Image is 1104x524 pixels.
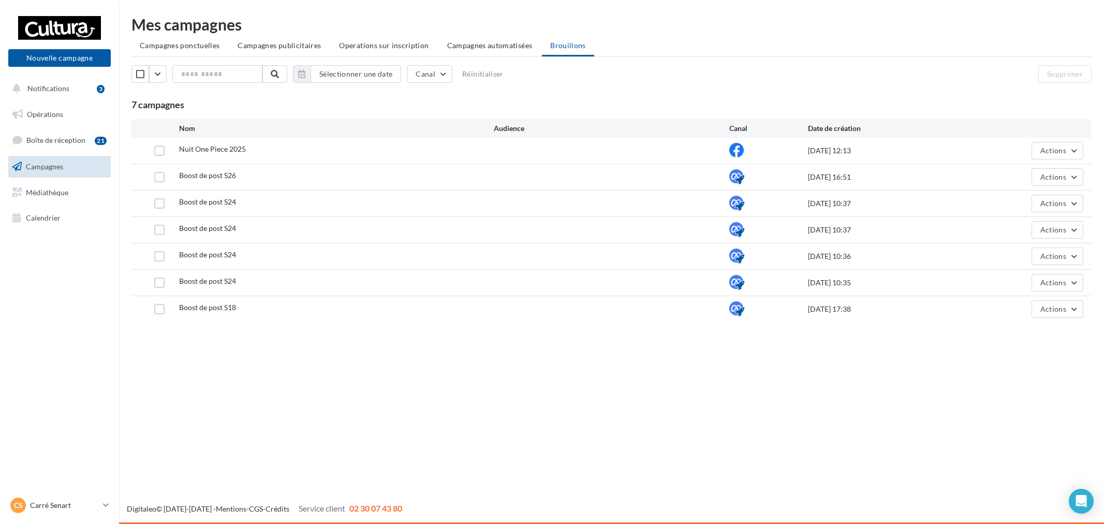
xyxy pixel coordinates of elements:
button: Actions [1032,300,1083,318]
div: 21 [95,137,107,145]
span: © [DATE]-[DATE] - - - [127,504,402,513]
div: [DATE] 10:37 [808,198,965,209]
button: Réinitialiser [458,68,508,80]
a: CS Carré Senart [8,496,111,515]
a: Boîte de réception21 [6,129,113,151]
div: 3 [97,85,105,93]
span: Actions [1040,199,1066,208]
p: Carré Senart [30,500,99,511]
button: Notifications 3 [6,78,109,99]
button: Canal [407,65,452,83]
a: Crédits [266,504,289,513]
span: Campagnes publicitaires [238,41,321,50]
div: [DATE] 10:37 [808,225,965,235]
div: [DATE] 10:36 [808,251,965,261]
div: Nom [179,123,494,134]
span: Nuit One Piece 2025 [179,144,246,153]
div: Open Intercom Messenger [1069,489,1094,514]
span: Campagnes automatisées [447,41,533,50]
span: Médiathèque [26,187,68,196]
button: Actions [1032,168,1083,186]
span: Boost de post S24 [179,197,236,206]
span: Actions [1040,172,1066,181]
div: Date de création [808,123,965,134]
span: 02 30 07 43 80 [349,503,402,513]
span: Notifications [27,84,69,93]
button: Actions [1032,221,1083,239]
button: Nouvelle campagne [8,49,111,67]
a: Calendrier [6,207,113,229]
div: [DATE] 12:13 [808,145,965,156]
span: Operations sur inscription [339,41,429,50]
div: Audience [494,123,730,134]
a: Mentions [216,504,246,513]
a: Digitaleo [127,504,156,513]
span: Campagnes [26,162,63,171]
span: Boost de post S18 [179,303,236,312]
button: Sélectionner une date [311,65,401,83]
button: Sélectionner une date [293,65,401,83]
span: 7 campagnes [131,99,184,110]
button: Supprimer [1038,65,1092,83]
span: Actions [1040,304,1066,313]
div: [DATE] 17:38 [808,304,965,314]
span: Campagnes ponctuelles [140,41,219,50]
div: Mes campagnes [131,17,1092,32]
span: Actions [1040,278,1066,287]
a: Opérations [6,104,113,125]
span: Boost de post S24 [179,276,236,285]
span: Calendrier [26,213,61,222]
div: Canal [729,123,808,134]
button: Actions [1032,248,1083,265]
button: Actions [1032,274,1083,292]
div: [DATE] 10:35 [808,278,965,288]
span: Actions [1040,146,1066,155]
span: Boost de post S24 [179,250,236,259]
span: Service client [299,503,345,513]
span: CS [14,500,23,511]
div: [DATE] 16:51 [808,172,965,182]
button: Actions [1032,195,1083,212]
a: Médiathèque [6,182,113,203]
a: Campagnes [6,156,113,178]
a: CGS [249,504,263,513]
span: Boost de post S26 [179,171,236,180]
span: Boost de post S24 [179,224,236,232]
button: Actions [1032,142,1083,159]
span: Boîte de réception [26,136,85,144]
span: Opérations [27,110,63,119]
span: Actions [1040,225,1066,234]
span: Actions [1040,252,1066,260]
